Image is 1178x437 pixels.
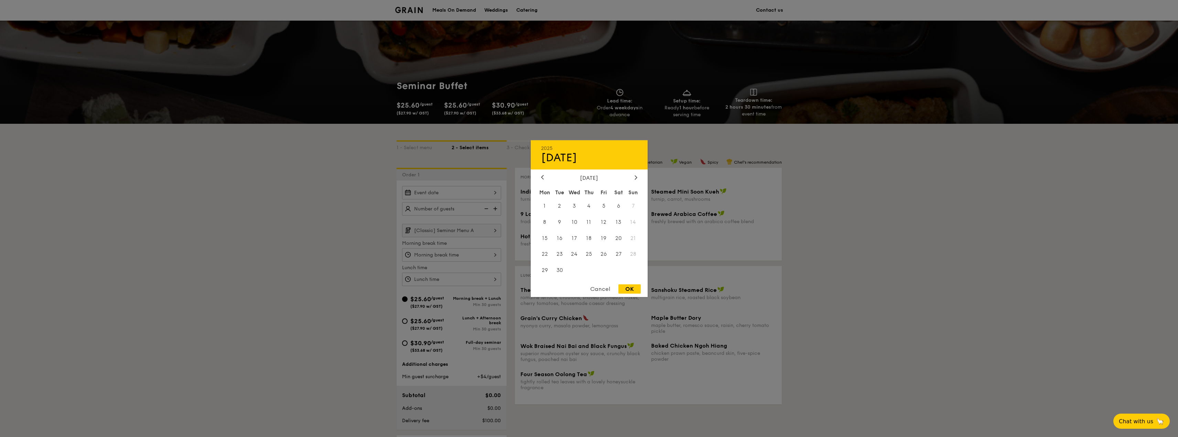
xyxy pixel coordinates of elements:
div: Sat [611,186,626,198]
span: 7 [626,198,641,213]
div: 2025 [541,145,637,151]
span: 13 [611,215,626,229]
span: 12 [596,215,611,229]
span: 21 [626,231,641,245]
span: 14 [626,215,641,229]
div: Thu [582,186,596,198]
span: 16 [552,231,567,245]
span: 3 [567,198,582,213]
span: 6 [611,198,626,213]
span: 25 [582,247,596,262]
div: Sun [626,186,641,198]
span: Chat with us [1119,418,1153,425]
span: 30 [552,263,567,278]
button: Chat with us🦙 [1113,414,1170,429]
span: 29 [538,263,552,278]
div: [DATE] [541,151,637,164]
span: 10 [567,215,582,229]
span: 1 [538,198,552,213]
span: 20 [611,231,626,245]
span: 26 [596,247,611,262]
span: 🦙 [1156,417,1164,425]
span: 18 [582,231,596,245]
span: 8 [538,215,552,229]
div: OK [618,284,641,294]
span: 23 [552,247,567,262]
span: 17 [567,231,582,245]
div: Mon [538,186,552,198]
div: Fri [596,186,611,198]
span: 22 [538,247,552,262]
div: Cancel [583,284,617,294]
span: 4 [582,198,596,213]
span: 19 [596,231,611,245]
div: [DATE] [541,174,637,181]
span: 27 [611,247,626,262]
span: 2 [552,198,567,213]
div: Wed [567,186,582,198]
span: 15 [538,231,552,245]
span: 28 [626,247,641,262]
span: 5 [596,198,611,213]
div: Tue [552,186,567,198]
span: 24 [567,247,582,262]
span: 11 [582,215,596,229]
span: 9 [552,215,567,229]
